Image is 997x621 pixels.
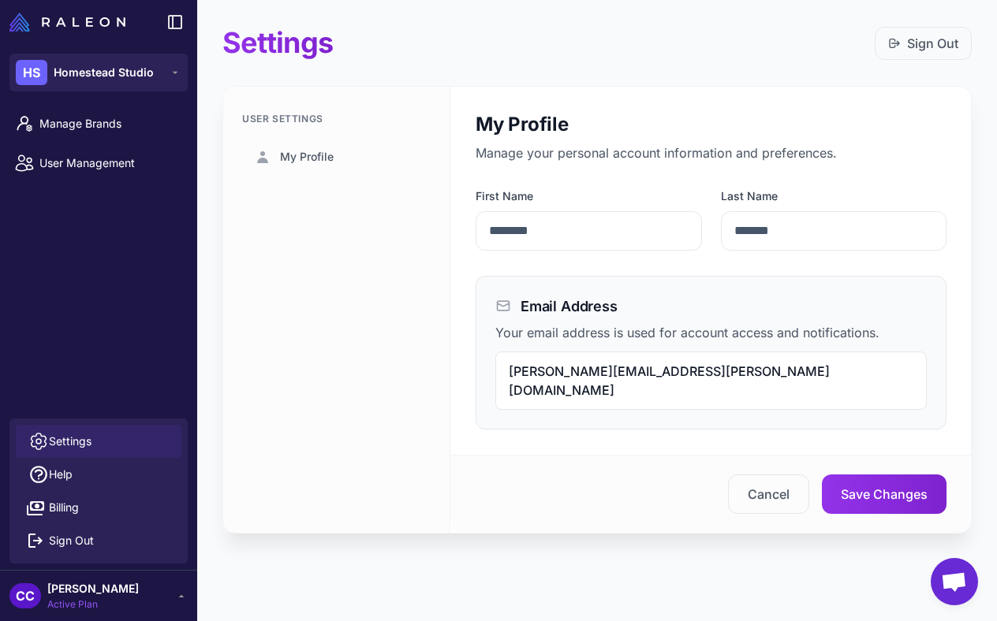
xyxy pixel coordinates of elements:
label: Last Name [721,188,947,205]
button: Save Changes [822,474,947,514]
div: CC [9,583,41,608]
p: Your email address is used for account access and notifications. [495,323,927,342]
a: Sign Out [888,34,958,53]
h2: My Profile [476,112,947,137]
a: Manage Brands [6,107,191,140]
a: User Management [6,147,191,180]
h3: Email Address [521,296,618,317]
span: Billing [49,499,79,516]
button: HSHomestead Studio [9,54,188,91]
span: [PERSON_NAME][EMAIL_ADDRESS][PERSON_NAME][DOMAIN_NAME] [509,363,830,398]
div: Open chat [931,558,978,605]
p: Manage your personal account information and preferences. [476,143,947,162]
span: [PERSON_NAME] [47,580,139,597]
button: Sign Out [16,524,181,557]
img: Raleon Logo [9,13,125,32]
span: Manage Brands [39,115,178,132]
span: Sign Out [49,532,94,549]
span: Settings [49,433,91,450]
a: My Profile [242,139,431,175]
div: HS [16,60,47,85]
span: Homestead Studio [54,64,154,81]
a: Raleon Logo [9,13,132,32]
button: Sign Out [875,27,972,60]
span: My Profile [280,148,334,165]
a: Help [16,458,181,491]
label: First Name [476,188,702,205]
span: Help [49,466,73,483]
div: User Settings [242,112,431,126]
button: Cancel [728,474,809,514]
span: Active Plan [47,597,139,612]
h1: Settings [222,25,333,61]
span: User Management [39,154,178,172]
